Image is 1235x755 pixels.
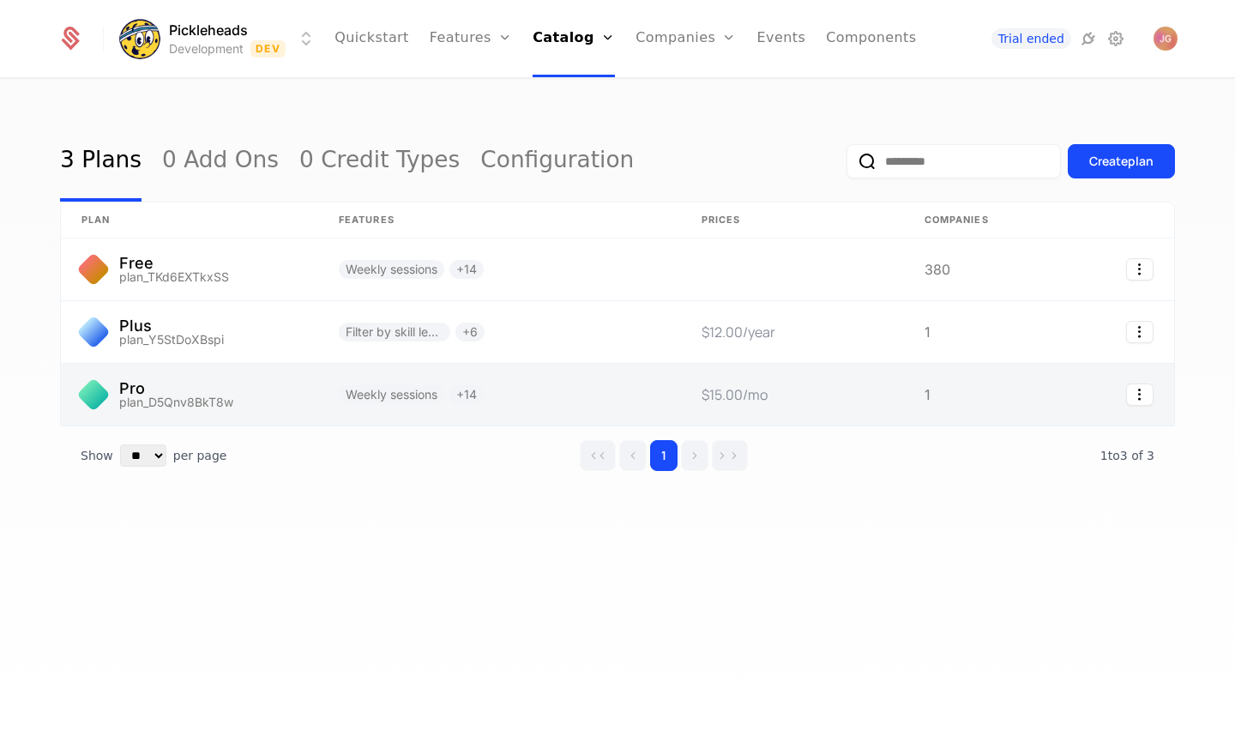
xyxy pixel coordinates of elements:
[1100,449,1154,462] span: 3
[119,18,160,59] img: Pickleheads
[904,202,1041,239] th: Companies
[712,440,748,471] button: Go to last page
[61,202,318,239] th: plan
[169,20,248,40] span: Pickleheads
[1154,27,1178,51] button: Open user button
[580,440,616,471] button: Go to first page
[650,440,678,471] button: Go to page 1
[124,20,316,57] button: Select environment
[681,202,904,239] th: Prices
[60,121,142,202] a: 3 Plans
[681,440,708,471] button: Go to next page
[1126,321,1154,343] button: Select action
[1126,384,1154,406] button: Select action
[250,40,286,57] span: Dev
[580,440,748,471] div: Page navigation
[120,444,166,467] select: Select page size
[1078,28,1099,49] a: Integrations
[619,440,647,471] button: Go to previous page
[60,426,1175,485] div: Table pagination
[991,28,1071,49] a: Trial ended
[162,121,279,202] a: 0 Add Ons
[299,121,460,202] a: 0 Credit Types
[169,40,244,57] div: Development
[173,447,227,464] span: per page
[1126,258,1154,281] button: Select action
[1154,27,1178,51] img: Jeff Gordon
[480,121,634,202] a: Configuration
[318,202,681,239] th: Features
[1105,28,1126,49] a: Settings
[81,447,113,464] span: Show
[1068,144,1175,178] button: Createplan
[1089,153,1154,170] div: Create plan
[1100,449,1147,462] span: 1 to 3 of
